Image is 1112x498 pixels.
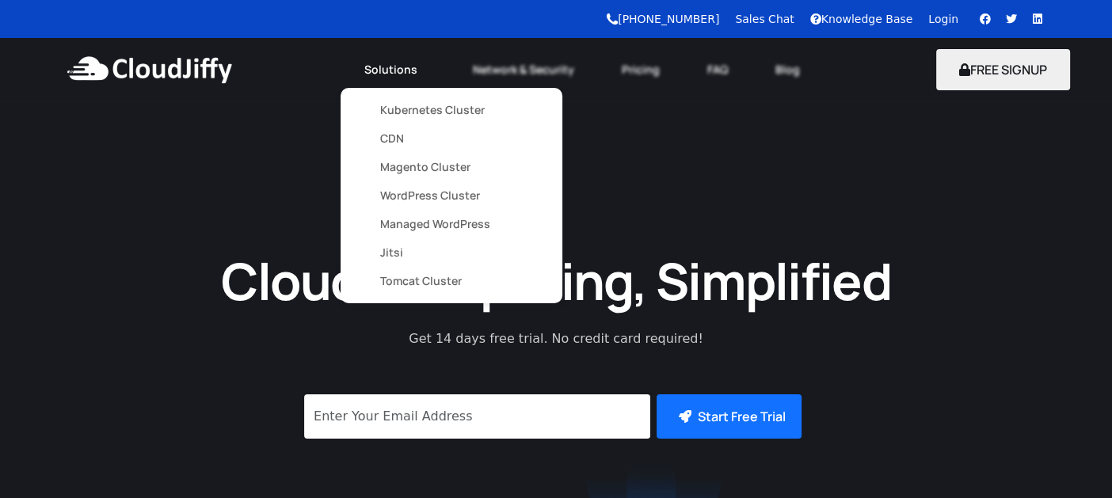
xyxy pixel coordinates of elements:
[936,49,1070,90] button: FREE SIGNUP
[380,96,523,124] a: Kubernetes Cluster
[304,394,650,439] input: Enter Your Email Address
[936,61,1070,78] a: FREE SIGNUP
[380,210,523,238] a: Managed WordPress
[338,329,774,348] p: Get 14 days free trial. No credit card required!
[380,181,523,210] a: WordPress Cluster
[341,52,449,87] a: Solutions
[380,238,523,267] a: Jitsi
[607,13,719,25] a: [PHONE_NUMBER]
[928,13,958,25] a: Login
[449,52,598,87] a: Network & Security
[657,394,802,439] button: Start Free Trial
[380,153,523,181] a: Magento Cluster
[200,248,912,314] h1: Cloud Computing, Simplified
[684,52,752,87] a: FAQ
[380,124,523,153] a: CDN
[735,13,794,25] a: Sales Chat
[752,52,824,87] a: Blog
[380,267,523,295] a: Tomcat Cluster
[810,13,913,25] a: Knowledge Base
[598,52,684,87] a: Pricing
